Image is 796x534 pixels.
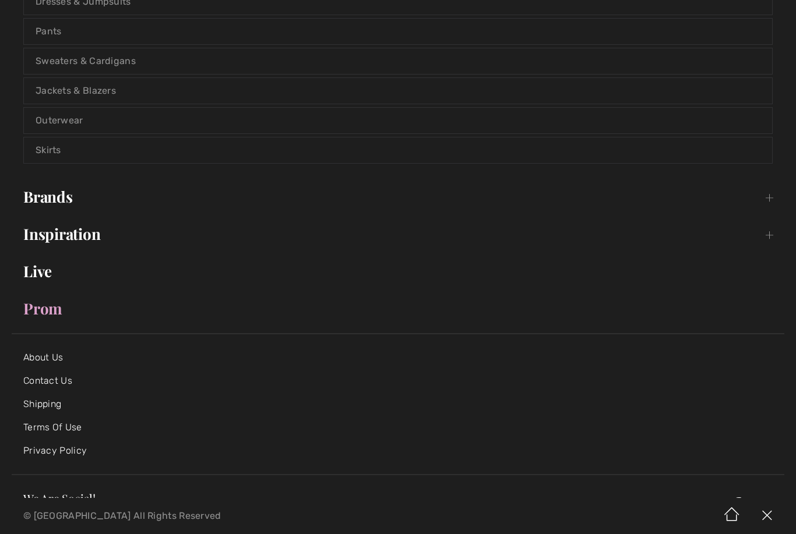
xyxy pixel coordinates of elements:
img: Home [714,498,749,534]
a: Sweaters & Cardigans [24,48,772,74]
a: Outerwear [24,108,772,133]
p: © [GEOGRAPHIC_DATA] All Rights Reserved [23,512,467,520]
img: X [749,498,784,534]
a: Shipping [23,398,61,409]
a: Instagram [756,497,773,516]
a: Brands [12,184,784,210]
a: Prom [12,296,784,321]
a: About Us [23,352,63,363]
h3: We Are Social! [23,493,725,504]
a: Privacy Policy [23,445,87,456]
a: Pants [24,19,772,44]
a: Skirts [24,137,772,163]
a: Terms Of Use [23,422,82,433]
a: Facebook [730,497,742,516]
a: Contact Us [23,375,72,386]
a: Live [12,259,784,284]
a: Jackets & Blazers [24,78,772,104]
a: Inspiration [12,221,784,247]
